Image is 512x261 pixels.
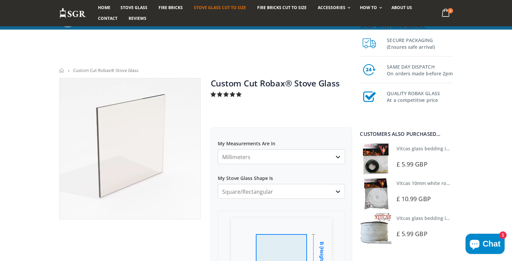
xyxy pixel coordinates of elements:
a: Accessories [313,2,353,13]
h3: SAME DAY DISPATCH On orders made before 2pm [387,62,453,77]
a: How To [355,2,385,13]
span: Reviews [129,15,146,21]
span: About us [391,5,412,10]
a: Reviews [124,13,151,24]
a: Contact [93,13,123,24]
h3: QUALITY ROBAX GLASS At a competitive price [387,89,453,104]
span: Contact [98,15,117,21]
div: Customers also purchased... [360,132,453,137]
a: Fire Bricks Cut To Size [252,2,312,13]
a: 0 [439,7,453,20]
span: Home [98,5,110,10]
span: Custom Cut Robax® Stove Glass [73,67,138,73]
span: Fire Bricks [159,5,183,10]
span: How To [360,5,377,10]
span: Stove Glass Cut To Size [194,5,246,10]
label: My Stove Glass Shape Is [218,169,345,181]
span: 0 [448,8,453,13]
a: Fire Bricks [153,2,188,13]
a: Home [59,68,64,73]
inbox-online-store-chat: Shopify online store chat [464,234,507,256]
img: Vitcas stove glass bedding in tape [360,213,391,244]
img: stove_glass_made_to_measure_800x_crop_center.webp [60,78,200,219]
span: Stove Glass [121,5,147,10]
img: Vitcas white rope, glue and gloves kit 10mm [360,178,391,209]
a: Stove Glass Cut To Size [189,2,251,13]
span: £ 5.99 GBP [397,160,428,168]
a: Stove Glass [115,2,152,13]
span: Fire Bricks Cut To Size [257,5,307,10]
span: £ 5.99 GBP [397,230,428,238]
a: About us [386,2,417,13]
a: Home [93,2,115,13]
span: Accessories [318,5,345,10]
img: Stove Glass Replacement [59,8,86,19]
span: 4.94 stars [211,91,243,98]
img: Vitcas stove glass bedding in tape [360,143,391,175]
span: £ 10.99 GBP [397,195,431,203]
label: My Measurements Are In [218,135,345,147]
h3: SECURE PACKAGING (Ensures safe arrival) [387,36,453,50]
a: Custom Cut Robax® Stove Glass [211,77,340,89]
